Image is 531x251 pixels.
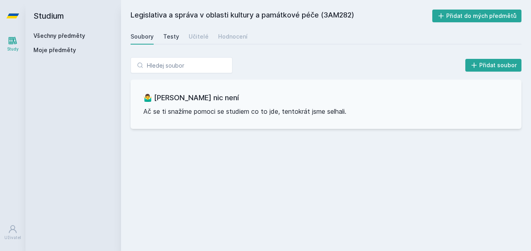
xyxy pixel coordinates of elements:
h3: 🤷‍♂️ [PERSON_NAME] nic není [143,92,509,103]
a: Všechny předměty [33,32,85,39]
div: Testy [163,33,179,41]
button: Přidat do mých předmětů [432,10,522,22]
input: Hledej soubor [131,57,232,73]
p: Ač se ti snažíme pomoci se studiem co to jde, tentokrát jsme selhali. [143,107,509,116]
a: Učitelé [189,29,209,45]
h2: Legislativa a správa v oblasti kultury a památkové péče (3AM282) [131,10,432,22]
a: Study [2,32,24,56]
span: Moje předměty [33,46,76,54]
a: Testy [163,29,179,45]
a: Soubory [131,29,154,45]
div: Study [7,46,19,52]
div: Soubory [131,33,154,41]
div: Učitelé [189,33,209,41]
div: Hodnocení [218,33,248,41]
button: Přidat soubor [465,59,522,72]
div: Uživatel [4,235,21,241]
a: Hodnocení [218,29,248,45]
a: Uživatel [2,220,24,245]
